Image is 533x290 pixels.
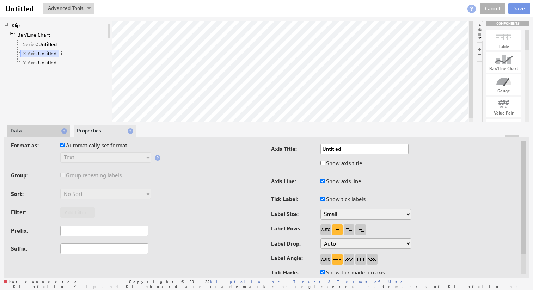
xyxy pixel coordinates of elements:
label: Show axis title [320,159,362,168]
span: Y Axis: [23,60,38,66]
input: Untitled [3,3,38,15]
span: Copyright © 2025 [129,280,286,283]
label: Automatically set format [60,141,127,150]
a: Klip [9,22,23,29]
input: Automatically set format [60,143,65,147]
label: Group repeating labels [60,171,122,180]
label: Format as: [11,141,60,150]
li: Properties [74,125,136,137]
label: Axis Line: [271,177,320,186]
a: Trust & Terms of Use [293,279,408,284]
a: X Axis: Untitled [20,50,59,57]
span: Add Filter... [60,209,95,216]
li: Hide or show the component controls palette [477,42,482,62]
div: Bar/Line Chart [486,67,521,71]
label: Label Size: [271,209,320,219]
button: Add Filter... [60,207,95,218]
label: Tick Marks: [271,268,320,278]
a: Cancel [480,3,505,14]
div: Value Pair [486,111,521,115]
label: Prefix: [11,226,60,236]
label: Show axis line [320,177,361,186]
label: Show tick labels [320,195,366,204]
button: Save [508,3,530,14]
label: Label Angle: [271,253,320,263]
label: Label Rows: [271,224,320,234]
span: Not connected. [4,280,82,284]
label: Filter: [11,208,60,217]
input: Show axis line [320,179,325,183]
label: Label Drop: [271,239,320,249]
span: More actions [59,51,64,56]
img: button-savedrop.png [87,7,91,10]
input: Show tick labels [320,197,325,201]
a: Y Axis: Untitled [20,59,59,66]
label: Group: [11,171,60,180]
div: Gauge [486,89,521,93]
li: Hide or show the component palette [477,22,483,41]
input: Group repeating labels [60,173,65,177]
span: Series: [23,41,38,48]
div: Drag & drop components onto the workspace [486,21,529,26]
li: Data [7,125,70,137]
input: Show tick marks on axis [320,270,325,274]
label: Axis Title: [271,144,320,154]
a: Series: Untitled [20,41,60,48]
label: Show tick marks on axis [320,268,385,278]
label: Tick Label: [271,195,320,204]
a: Bar/Line Chart [15,31,53,38]
label: Sort: [11,189,60,199]
input: Show axis title [320,161,325,165]
a: Klipfolio Inc. [210,279,286,284]
div: Table [486,44,521,49]
span: X Axis: [23,50,38,57]
span: Klipfolio, Klip and Klipboard are trademarks or registered trademarks of Klipfolio Inc. [13,285,524,288]
label: Suffix: [11,244,60,254]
